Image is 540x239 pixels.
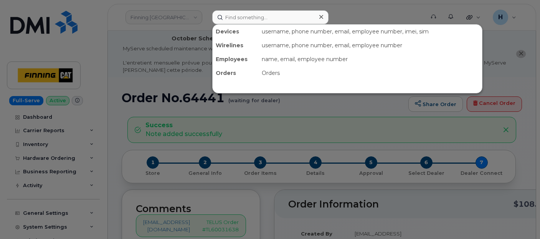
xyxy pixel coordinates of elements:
div: username, phone number, email, employee number [259,38,482,52]
div: name, email, employee number [259,52,482,66]
div: Orders [213,66,259,80]
div: Employees [213,52,259,66]
div: username, phone number, email, employee number, imei, sim [259,25,482,38]
div: Devices [213,25,259,38]
div: Orders [259,66,482,80]
div: Wirelines [213,38,259,52]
